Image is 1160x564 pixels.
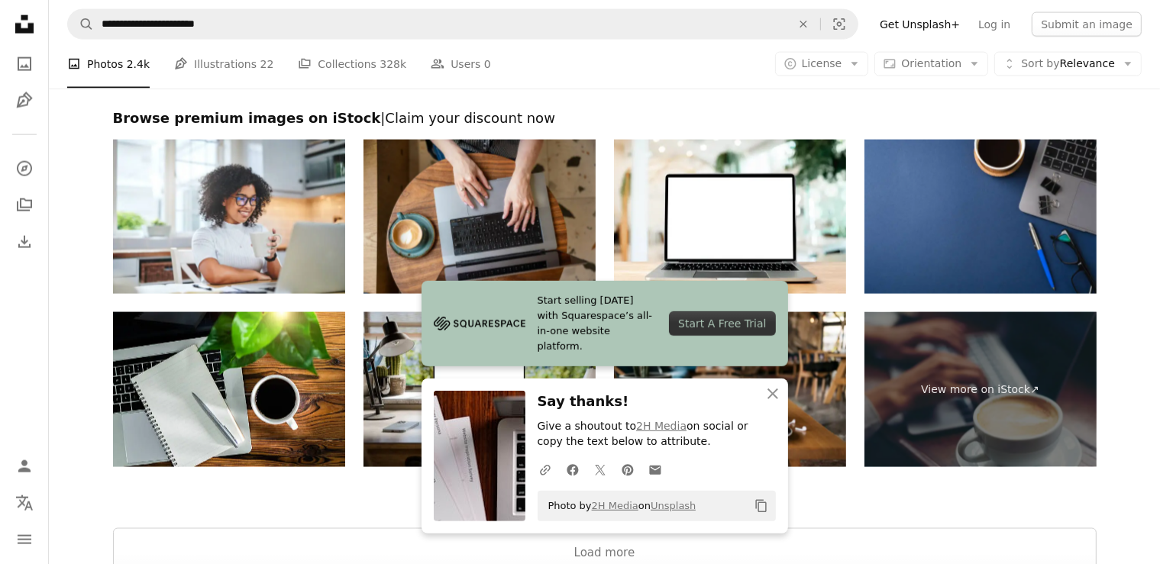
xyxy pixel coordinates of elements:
[113,109,1097,127] h2: Browse premium images on iStock
[748,493,774,519] button: Copy to clipboard
[821,10,858,39] button: Visual search
[1021,57,1059,69] span: Sort by
[614,454,641,485] a: Share on Pinterest
[901,57,961,69] span: Orientation
[9,85,40,116] a: Illustrations
[775,52,869,76] button: License
[434,312,525,335] img: file-1705255347840-230a6ab5bca9image
[9,488,40,518] button: Language
[113,312,345,467] img: Top view of modern desk with office supplies
[431,40,491,89] a: Users 0
[9,190,40,221] a: Collections
[874,52,988,76] button: Orientation
[174,40,273,89] a: Illustrations 22
[1032,12,1142,37] button: Submit an image
[864,312,1097,467] a: View more on iStock↗
[559,454,586,485] a: Share on Facebook
[298,40,406,89] a: Collections 328k
[969,12,1019,37] a: Log in
[9,9,40,43] a: Home — Unsplash
[364,312,596,467] img: A laptop with a blank screen sits on a stylish wooden desk within a loft-style interior, with gre...
[541,494,696,518] span: Photo by on
[9,49,40,79] a: Photos
[994,52,1142,76] button: Sort byRelevance
[113,140,345,295] img: Shot of a young woman using a laptop and having coffee while working from
[9,524,40,555] button: Menu
[614,140,846,295] img: Laptop blank screen on wood table with blurred coffee shop cafe interior background and lighting ...
[636,420,687,432] a: 2H Media
[260,56,274,73] span: 22
[67,9,858,40] form: Find visuals sitewide
[422,281,788,366] a: Start selling [DATE] with Squarespace’s all-in-one website platform.Start A Free Trial
[484,56,491,73] span: 0
[802,57,842,69] span: License
[538,419,776,450] p: Give a shoutout to on social or copy the text below to attribute.
[1021,56,1115,72] span: Relevance
[669,311,775,336] div: Start A Free Trial
[364,140,596,295] img: A woman uses laptop with blank black screen at the cafe table
[538,293,658,354] span: Start selling [DATE] with Squarespace’s all-in-one website platform.
[68,10,94,39] button: Search Unsplash
[380,110,555,126] span: | Claim your discount now
[592,500,638,511] a: 2H Media
[9,153,40,184] a: Explore
[9,227,40,257] a: Download History
[787,10,820,39] button: Clear
[586,454,614,485] a: Share on Twitter
[380,56,406,73] span: 328k
[9,451,40,482] a: Log in / Sign up
[864,140,1097,295] img: Workspace with keyboard, laptop, office supplies, pen and coffee cup. Flat lay, top view blue off...
[641,454,669,485] a: Share over email
[871,12,969,37] a: Get Unsplash+
[651,500,696,511] a: Unsplash
[538,391,776,413] h3: Say thanks!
